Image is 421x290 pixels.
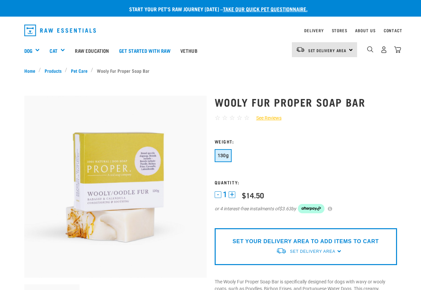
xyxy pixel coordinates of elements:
img: van-moving.png [276,247,287,254]
a: Get started with Raw [114,37,175,64]
a: take our quick pet questionnaire. [223,7,308,10]
a: See Reviews [250,115,282,122]
img: Afterpay [298,204,324,213]
img: user.png [380,46,387,53]
a: Raw Education [70,37,114,64]
img: home-icon@2x.png [394,46,401,53]
a: Delivery [304,29,323,32]
a: Home [24,67,39,74]
span: 1 [223,191,227,198]
a: Products [41,67,65,74]
p: SET YOUR DELIVERY AREA TO ADD ITEMS TO CART [233,238,379,245]
span: ☆ [237,114,242,122]
span: $3.63 [279,205,291,212]
img: Oodle soap [24,96,207,278]
nav: dropdown navigation [19,22,402,39]
button: - [215,191,221,198]
span: ☆ [229,114,235,122]
h3: Quantity: [215,180,397,185]
span: ☆ [222,114,228,122]
span: ☆ [244,114,250,122]
span: ☆ [215,114,220,122]
span: 130g [218,153,229,158]
img: van-moving.png [296,47,305,52]
span: Set Delivery Area [308,49,347,51]
button: 130g [215,149,232,162]
nav: breadcrumbs [24,67,397,74]
h1: Wooly Fur Proper Soap Bar [215,96,397,108]
a: Contact [384,29,402,32]
span: Set Delivery Area [290,249,335,254]
div: $14.50 [242,191,264,199]
a: Vethub [175,37,202,64]
a: Pet Care [67,67,91,74]
a: Dog [24,47,32,54]
img: home-icon-1@2x.png [367,46,373,52]
h3: Weight: [215,139,397,144]
img: Raw Essentials Logo [24,25,96,36]
a: Stores [332,29,347,32]
a: Cat [50,47,57,54]
button: + [229,191,235,198]
a: About Us [355,29,375,32]
div: or 4 interest-free instalments of by [215,204,397,213]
